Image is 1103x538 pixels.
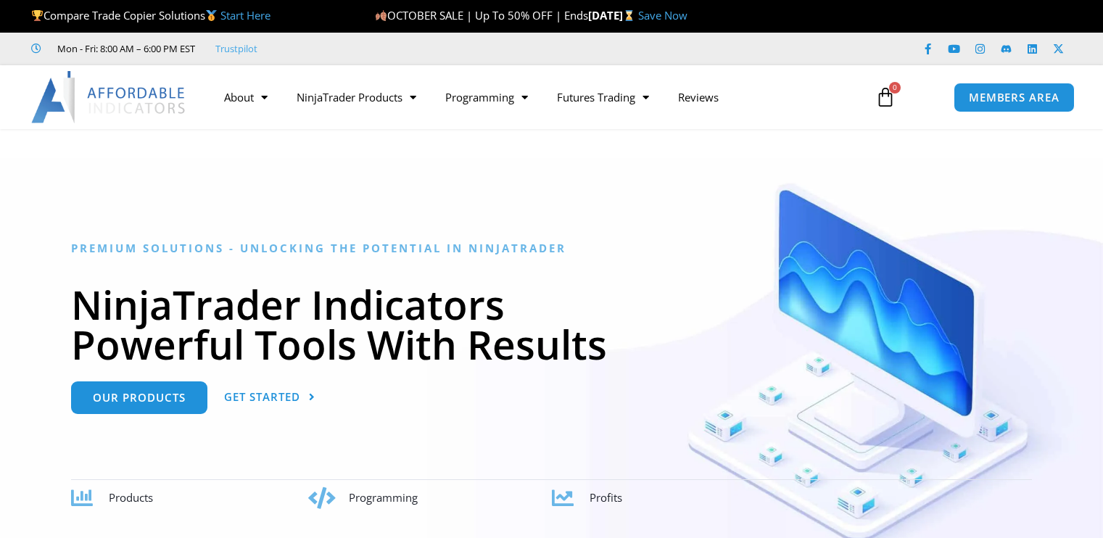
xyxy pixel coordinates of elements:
a: Futures Trading [542,80,664,114]
a: Save Now [638,8,687,22]
span: Profits [590,490,622,505]
a: Get Started [224,381,315,414]
a: Our Products [71,381,207,414]
span: Products [109,490,153,505]
a: Programming [431,80,542,114]
img: 🥇 [206,10,217,21]
img: 🏆 [32,10,43,21]
img: ⌛ [624,10,635,21]
span: MEMBERS AREA [969,92,1059,103]
a: Reviews [664,80,733,114]
h1: NinjaTrader Indicators Powerful Tools With Results [71,284,1032,364]
span: OCTOBER SALE | Up To 50% OFF | Ends [375,8,588,22]
span: Our Products [93,392,186,403]
strong: [DATE] [588,8,638,22]
a: Start Here [220,8,270,22]
h6: Premium Solutions - Unlocking the Potential in NinjaTrader [71,241,1032,255]
span: Mon - Fri: 8:00 AM – 6:00 PM EST [54,40,195,57]
a: MEMBERS AREA [954,83,1075,112]
span: Programming [349,490,418,505]
span: Get Started [224,392,300,402]
img: 🍂 [376,10,387,21]
span: Compare Trade Copier Solutions [31,8,270,22]
a: Trustpilot [215,40,257,57]
a: NinjaTrader Products [282,80,431,114]
nav: Menu [210,80,861,114]
a: 0 [854,76,917,118]
a: About [210,80,282,114]
span: 0 [889,82,901,94]
img: LogoAI | Affordable Indicators – NinjaTrader [31,71,187,123]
